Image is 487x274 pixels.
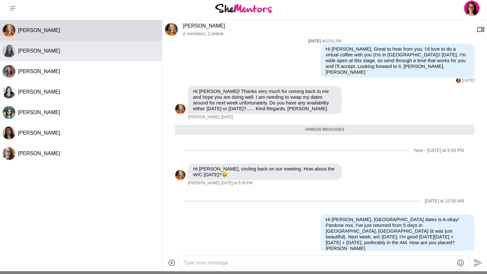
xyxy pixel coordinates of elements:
span: [PERSON_NAME] [18,89,60,95]
div: Unread messages [175,125,474,135]
img: She Mentors Logo [215,4,272,12]
img: S [3,106,15,119]
img: J [3,65,15,78]
div: Sally Youngman [3,127,15,139]
div: Alison Renwick [3,45,15,57]
button: Emoji picker [457,259,464,267]
span: [PERSON_NAME] [18,28,60,33]
span: [PERSON_NAME] [188,181,220,186]
img: M [175,170,185,180]
time: 2025-08-06T00:58:10.526Z [462,78,474,83]
button: Send [470,255,484,270]
img: M [456,78,461,83]
img: J [3,86,15,98]
p: Hi [PERSON_NAME]! Thanks very much for coming back to me and hope you are doing well. I am needin... [193,88,337,112]
time: 2025-08-06T11:18:50.987Z [221,115,233,120]
div: Sophia [3,106,15,119]
p: 2 members , 1 online [183,31,472,37]
img: S [3,127,15,139]
span: [PERSON_NAME] [188,115,220,120]
p: Hi [PERSON_NAME], circling back on our meeting. How about the W/C [DATE]? [193,166,337,178]
div: Miranda Bozic [175,170,185,180]
div: Jenni Harding [3,86,15,98]
div: Miranda Bozic [3,24,15,37]
textarea: Type your message [183,259,454,267]
img: Jackie Kuek [464,1,479,16]
span: [PERSON_NAME] [18,69,60,74]
div: Courtney McCloud [3,147,15,160]
div: New - [DATE] at 5:59 PM [414,148,464,153]
img: M [165,23,178,36]
span: 😀 [222,172,228,177]
time: 2025-08-12T07:59:53.971Z [221,181,253,186]
div: [DATE] at 10:50 AM [425,198,464,204]
div: at 10:51 AM [175,39,474,44]
span: [PERSON_NAME] [18,48,60,54]
div: Jill Absolom [3,65,15,78]
p: Hi [PERSON_NAME], [GEOGRAPHIC_DATA] dates is A-okay! Pardone moi, I've just returned from 5 days ... [326,217,469,251]
strong: [DATE] [308,39,322,43]
img: M [3,24,15,37]
span: [PERSON_NAME] [18,110,60,115]
img: A [3,45,15,57]
p: Hi [PERSON_NAME], Great to hear from you. I'd love to do a virtual coffee with you (I'm in [GEOGR... [326,46,469,75]
div: Miranda Bozic [165,23,178,36]
span: [PERSON_NAME] [18,130,60,136]
img: M [175,104,185,114]
span: [PERSON_NAME] [18,151,60,156]
div: Miranda Bozic [175,104,185,114]
img: C [3,147,15,160]
div: Miranda Bozic [456,78,461,83]
a: [PERSON_NAME] [183,23,225,29]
